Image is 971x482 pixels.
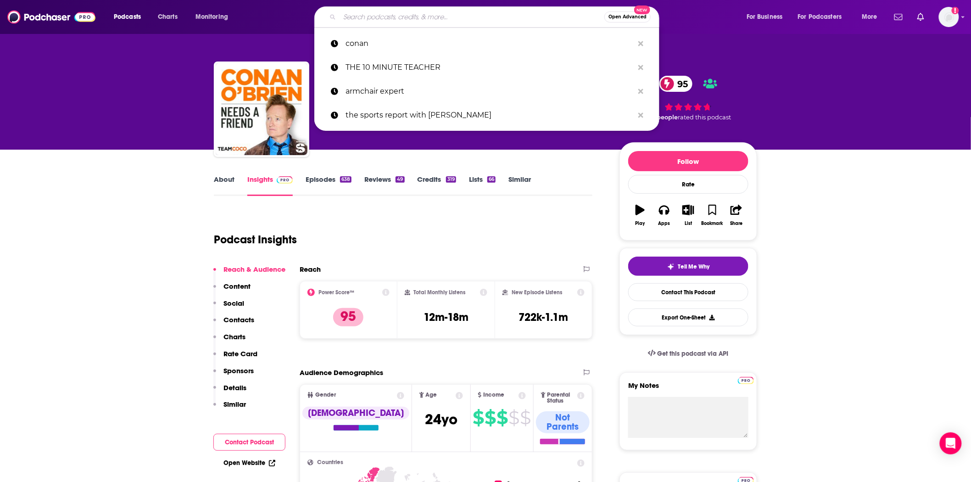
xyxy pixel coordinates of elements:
a: About [214,175,234,196]
div: 638 [340,176,352,183]
img: Podchaser Pro [277,176,293,184]
p: Similar [223,400,246,409]
a: Credits319 [418,175,456,196]
a: Pro website [738,376,754,384]
a: conan [314,32,659,56]
div: 319 [446,176,456,183]
span: For Podcasters [798,11,842,23]
button: Show profile menu [939,7,959,27]
span: 24 yo [425,410,458,428]
svg: Add a profile image [952,7,959,14]
span: Open Advanced [608,15,647,19]
button: Export One-Sheet [628,308,748,326]
span: $ [509,410,519,425]
a: Episodes638 [306,175,352,196]
h2: Power Score™ [318,289,354,296]
a: InsightsPodchaser Pro [247,175,293,196]
p: Sponsors [223,366,254,375]
button: Rate Card [213,349,257,366]
p: the sports report with joe pompliano [346,103,634,127]
span: Get this podcast via API [658,350,729,358]
img: Podchaser Pro [738,377,754,384]
div: Bookmark [702,221,723,226]
button: Content [213,282,251,299]
p: armchair expert [346,79,634,103]
span: $ [473,410,484,425]
button: Contacts [213,315,254,332]
p: Reach & Audience [223,265,285,274]
div: Open Intercom Messenger [940,432,962,454]
p: Social [223,299,244,308]
img: Conan O’Brien Needs A Friend [216,63,307,155]
button: open menu [107,10,153,24]
a: Similar [508,175,531,196]
button: Play [628,199,652,232]
div: List [685,221,692,226]
span: 95 [669,76,693,92]
h3: 12m-18m [424,310,469,324]
button: List [676,199,700,232]
button: Social [213,299,244,316]
span: New [634,6,651,14]
div: Play [636,221,645,226]
h2: New Episode Listens [512,289,562,296]
span: More [862,11,877,23]
a: Show notifications dropdown [891,9,906,25]
a: Show notifications dropdown [914,9,928,25]
a: Get this podcast via API [641,342,736,365]
span: Logged in as WE_Broadcast [939,7,959,27]
span: Charts [158,11,178,23]
div: Share [730,221,742,226]
a: 95 [659,76,693,92]
div: 95 171 peoplerated this podcast [619,70,757,127]
div: Rate [628,175,748,194]
span: rated this podcast [678,114,731,121]
button: Sponsors [213,366,254,383]
h2: Total Monthly Listens [414,289,466,296]
button: Share [725,199,748,232]
label: My Notes [628,381,748,397]
button: open menu [792,10,855,24]
h2: Audience Demographics [300,368,383,377]
button: tell me why sparkleTell Me Why [628,257,748,276]
span: For Business [747,11,783,23]
span: Monitoring [195,11,228,23]
a: Reviews49 [364,175,404,196]
button: Open AdvancedNew [604,11,651,22]
span: Age [426,392,437,398]
span: $ [520,410,531,425]
p: conan [346,32,634,56]
a: Lists66 [469,175,496,196]
div: Search podcasts, credits, & more... [323,6,668,28]
div: [DEMOGRAPHIC_DATA] [302,407,409,420]
p: Content [223,282,251,291]
span: $ [485,410,496,425]
button: open menu [855,10,889,24]
button: open menu [189,10,240,24]
a: the sports report with [PERSON_NAME] [314,103,659,127]
button: Charts [213,332,246,349]
h3: 722k-1.1m [519,310,569,324]
p: Charts [223,332,246,341]
span: Countries [317,460,343,465]
input: Search podcasts, credits, & more... [340,10,604,24]
div: 49 [396,176,404,183]
p: THE 10 MINUTE TEACHER [346,56,634,79]
p: Details [223,383,246,392]
button: open menu [740,10,794,24]
span: $ [497,410,508,425]
div: Not Parents [536,411,590,433]
a: Charts [152,10,183,24]
a: Podchaser - Follow, Share and Rate Podcasts [7,8,95,26]
div: Apps [658,221,670,226]
span: Income [483,392,504,398]
span: 171 people [647,114,678,121]
button: Details [213,383,246,400]
button: Reach & Audience [213,265,285,282]
button: Contact Podcast [213,434,285,451]
button: Follow [628,151,748,171]
p: 95 [333,308,363,326]
a: armchair expert [314,79,659,103]
button: Apps [652,199,676,232]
